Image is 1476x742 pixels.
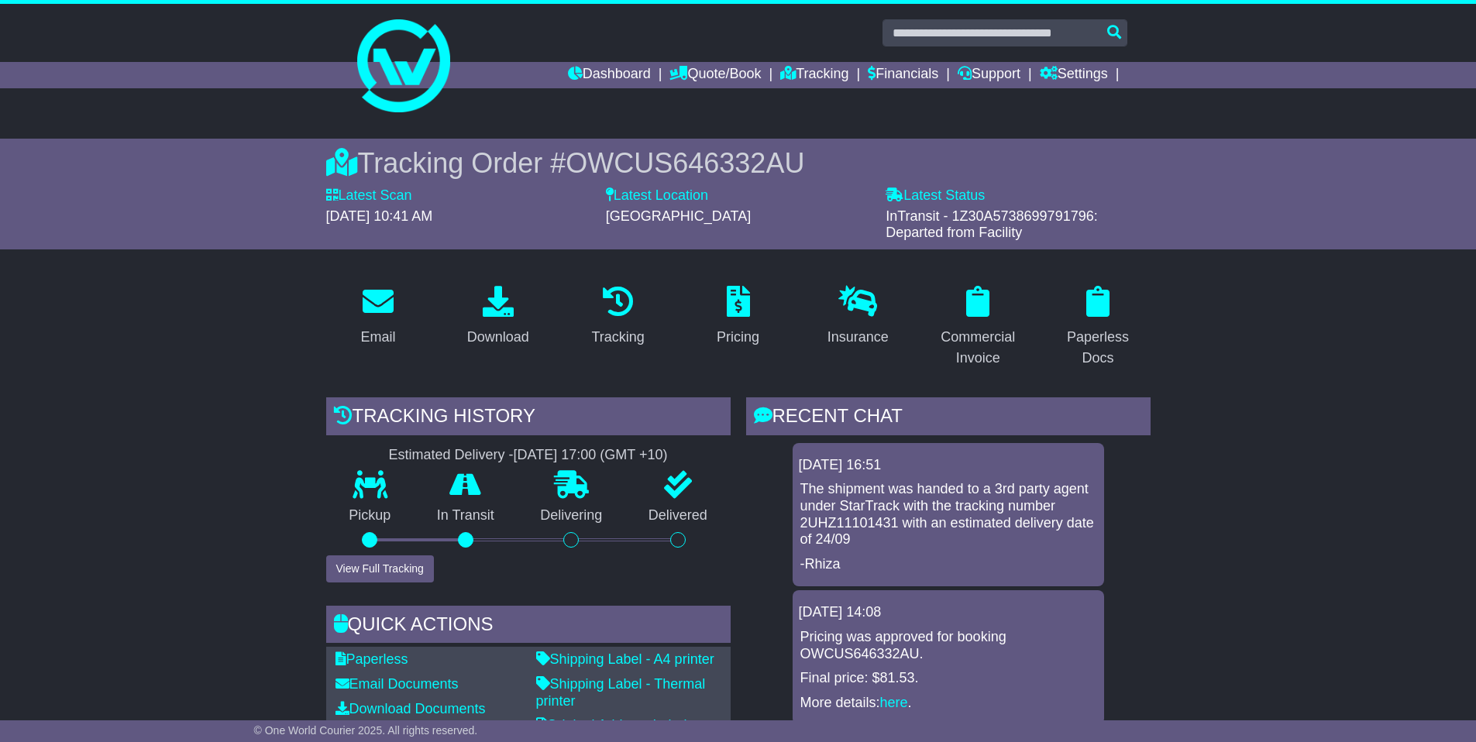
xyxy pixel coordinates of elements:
[591,327,644,348] div: Tracking
[625,507,731,524] p: Delivered
[606,187,708,204] label: Latest Location
[800,695,1096,712] p: More details: .
[746,397,1151,439] div: RECENT CHAT
[800,670,1096,687] p: Final price: $81.53.
[1046,280,1151,374] a: Paperless Docs
[799,604,1098,621] div: [DATE] 14:08
[326,187,412,204] label: Latest Scan
[780,62,848,88] a: Tracking
[536,717,687,733] a: Original Address Label
[958,62,1020,88] a: Support
[350,280,405,353] a: Email
[518,507,626,524] p: Delivering
[936,327,1020,369] div: Commercial Invoice
[414,507,518,524] p: In Transit
[880,695,908,710] a: here
[707,280,769,353] a: Pricing
[606,208,751,224] span: [GEOGRAPHIC_DATA]
[326,208,433,224] span: [DATE] 10:41 AM
[1040,62,1108,88] a: Settings
[800,481,1096,548] p: The shipment was handed to a 3rd party agent under StarTrack with the tracking number 2UHZ1110143...
[800,556,1096,573] p: -Rhiza
[581,280,654,353] a: Tracking
[926,280,1030,374] a: Commercial Invoice
[326,507,415,524] p: Pickup
[886,187,985,204] label: Latest Status
[335,651,408,667] a: Paperless
[457,280,539,353] a: Download
[335,676,459,692] a: Email Documents
[799,457,1098,474] div: [DATE] 16:51
[669,62,761,88] a: Quote/Book
[467,327,529,348] div: Download
[817,280,899,353] a: Insurance
[326,606,731,648] div: Quick Actions
[326,555,434,582] button: View Full Tracking
[335,701,486,716] a: Download Documents
[1056,327,1141,369] div: Paperless Docs
[326,146,1151,180] div: Tracking Order #
[827,327,889,348] div: Insurance
[326,447,731,464] div: Estimated Delivery -
[568,62,651,88] a: Dashboard
[360,327,395,348] div: Email
[514,447,668,464] div: [DATE] 17:00 (GMT +10)
[868,62,938,88] a: Financials
[800,629,1096,662] p: Pricing was approved for booking OWCUS646332AU.
[254,724,478,737] span: © One World Courier 2025. All rights reserved.
[717,327,759,348] div: Pricing
[886,208,1098,241] span: InTransit - 1Z30A5738699791796: Departed from Facility
[536,651,714,667] a: Shipping Label - A4 printer
[536,676,706,709] a: Shipping Label - Thermal printer
[566,147,804,179] span: OWCUS646332AU
[326,397,731,439] div: Tracking history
